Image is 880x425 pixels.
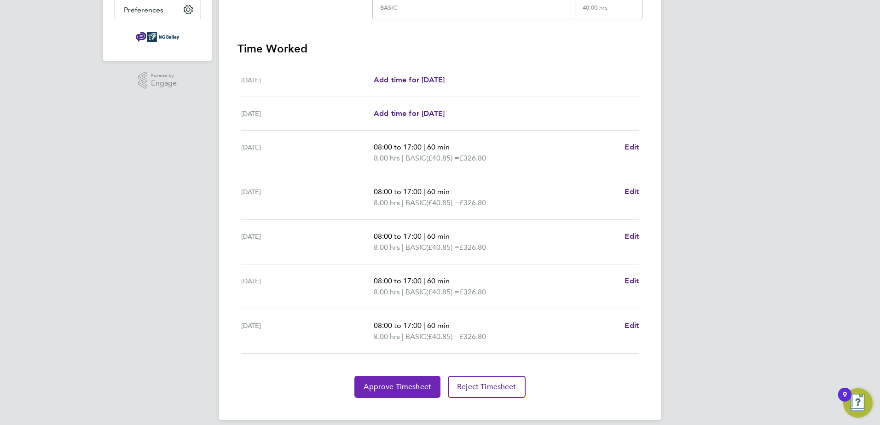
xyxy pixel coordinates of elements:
[374,332,400,341] span: 8.00 hrs
[405,197,426,208] span: BASIC
[575,4,642,19] div: 40.00 hrs
[241,320,374,342] div: [DATE]
[380,4,397,11] div: BASIC
[625,231,639,242] a: Edit
[427,232,450,241] span: 60 min
[241,142,374,164] div: [DATE]
[423,276,425,285] span: |
[427,143,450,151] span: 60 min
[625,320,639,331] a: Edit
[625,187,639,196] span: Edit
[423,143,425,151] span: |
[374,75,445,84] span: Add time for [DATE]
[459,332,486,341] span: £326.80
[625,143,639,151] span: Edit
[402,332,404,341] span: |
[138,72,177,89] a: Powered byEngage
[625,186,639,197] a: Edit
[459,154,486,162] span: £326.80
[241,108,374,119] div: [DATE]
[374,108,445,119] a: Add time for [DATE]
[374,287,400,296] span: 8.00 hrs
[423,187,425,196] span: |
[151,80,177,87] span: Engage
[625,276,639,287] a: Edit
[448,376,526,398] button: Reject Timesheet
[374,109,445,118] span: Add time for [DATE]
[843,388,873,418] button: Open Resource Center, 9 new notifications
[426,332,459,341] span: (£40.85) =
[241,231,374,253] div: [DATE]
[374,243,400,252] span: 8.00 hrs
[405,153,426,164] span: BASIC
[625,276,639,285] span: Edit
[374,232,422,241] span: 08:00 to 17:00
[374,143,422,151] span: 08:00 to 17:00
[374,75,445,86] a: Add time for [DATE]
[405,331,426,342] span: BASIC
[136,29,179,44] img: ngbailey-logo-retina.png
[459,243,486,252] span: £326.80
[354,376,440,398] button: Approve Timesheet
[405,242,426,253] span: BASIC
[241,186,374,208] div: [DATE]
[426,243,459,252] span: (£40.85) =
[405,287,426,298] span: BASIC
[237,41,643,56] h3: Time Worked
[843,395,847,407] div: 9
[625,321,639,330] span: Edit
[459,198,486,207] span: £326.80
[374,187,422,196] span: 08:00 to 17:00
[151,72,177,80] span: Powered by
[241,276,374,298] div: [DATE]
[426,154,459,162] span: (£40.85) =
[457,382,516,391] span: Reject Timesheet
[459,287,486,296] span: £326.80
[625,232,639,241] span: Edit
[241,75,374,86] div: [DATE]
[402,198,404,207] span: |
[427,187,450,196] span: 60 min
[427,276,450,285] span: 60 min
[124,6,163,14] span: Preferences
[423,321,425,330] span: |
[427,321,450,330] span: 60 min
[426,287,459,296] span: (£40.85) =
[374,154,400,162] span: 8.00 hrs
[374,276,422,285] span: 08:00 to 17:00
[374,198,400,207] span: 8.00 hrs
[374,321,422,330] span: 08:00 to 17:00
[402,287,404,296] span: |
[423,232,425,241] span: |
[402,243,404,252] span: |
[114,29,201,44] a: Go to home page
[426,198,459,207] span: (£40.85) =
[364,382,431,391] span: Approve Timesheet
[402,154,404,162] span: |
[625,142,639,153] a: Edit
